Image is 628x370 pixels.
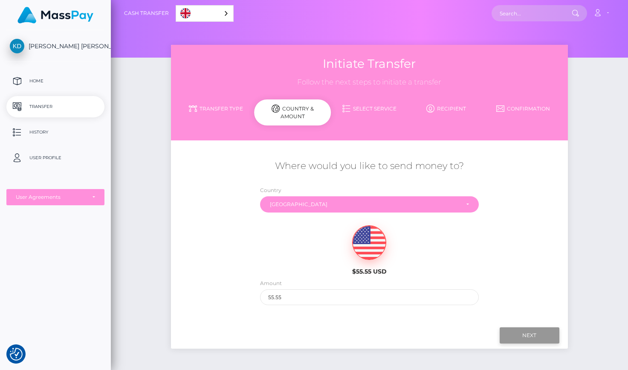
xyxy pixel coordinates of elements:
[10,75,101,87] p: Home
[176,6,233,21] a: English
[6,42,104,50] span: [PERSON_NAME] [PERSON_NAME]
[6,147,104,169] a: User Profile
[17,7,93,23] img: MassPay
[176,5,234,22] aside: Language selected: English
[260,196,479,213] button: South Korea
[500,327,559,344] input: Next
[177,101,254,116] a: Transfer Type
[177,160,561,173] h5: Where would you like to send money to?
[270,201,459,208] div: [GEOGRAPHIC_DATA]
[176,5,234,22] div: Language
[408,101,485,116] a: Recipient
[124,4,169,22] a: Cash Transfer
[10,348,23,361] img: Revisit consent button
[177,55,561,72] h3: Initiate Transfer
[321,268,418,275] h6: $55.55 USD
[331,101,408,116] a: Select Service
[6,122,104,143] a: History
[260,289,479,305] input: Amount to send in USD (Maximum: 55.55)
[10,100,101,113] p: Transfer
[10,348,23,361] button: Consent Preferences
[10,151,101,164] p: User Profile
[492,5,572,21] input: Search...
[10,126,101,139] p: History
[16,194,86,201] div: User Agreements
[6,70,104,92] a: Home
[260,186,281,194] label: Country
[6,189,104,205] button: User Agreements
[353,226,386,260] img: USD.png
[260,280,282,287] label: Amount
[6,96,104,117] a: Transfer
[177,77,561,87] h3: Follow the next steps to initiate a transfer
[485,101,561,116] a: Confirmation
[254,99,331,125] div: Country & Amount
